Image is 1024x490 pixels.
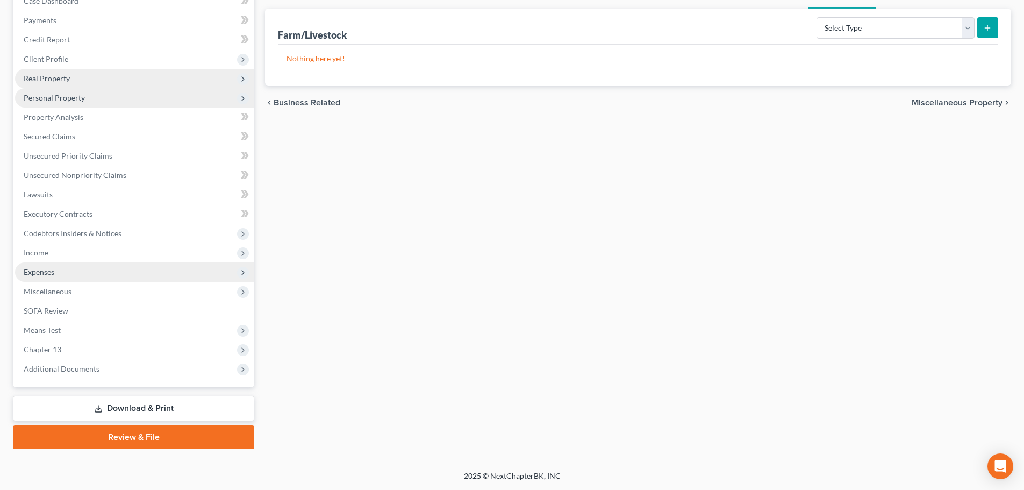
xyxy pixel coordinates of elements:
[24,35,70,44] span: Credit Report
[15,127,254,146] a: Secured Claims
[15,30,254,49] a: Credit Report
[24,171,126,180] span: Unsecured Nonpriority Claims
[15,166,254,185] a: Unsecured Nonpriority Claims
[24,93,85,102] span: Personal Property
[24,151,112,160] span: Unsecured Priority Claims
[15,204,254,224] a: Executory Contracts
[24,325,61,335] span: Means Test
[24,306,68,315] span: SOFA Review
[265,98,274,107] i: chevron_left
[24,248,48,257] span: Income
[13,425,254,449] a: Review & File
[24,132,75,141] span: Secured Claims
[274,98,340,107] span: Business Related
[1002,98,1011,107] i: chevron_right
[24,16,56,25] span: Payments
[13,396,254,421] a: Download & Print
[987,453,1013,479] div: Open Intercom Messenger
[265,98,340,107] button: chevron_left Business Related
[24,364,99,373] span: Additional Documents
[206,471,819,490] div: 2025 © NextChapterBK, INC
[912,98,1011,107] button: Miscellaneous Property chevron_right
[15,185,254,204] a: Lawsuits
[287,53,990,64] p: Nothing here yet!
[24,74,70,83] span: Real Property
[24,287,71,296] span: Miscellaneous
[15,301,254,321] a: SOFA Review
[912,98,1002,107] span: Miscellaneous Property
[24,345,61,354] span: Chapter 13
[15,108,254,127] a: Property Analysis
[24,54,68,63] span: Client Profile
[24,229,121,238] span: Codebtors Insiders & Notices
[24,112,83,122] span: Property Analysis
[278,29,347,41] div: Farm/Livestock
[15,146,254,166] a: Unsecured Priority Claims
[15,11,254,30] a: Payments
[24,209,92,218] span: Executory Contracts
[24,190,53,199] span: Lawsuits
[24,267,54,276] span: Expenses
